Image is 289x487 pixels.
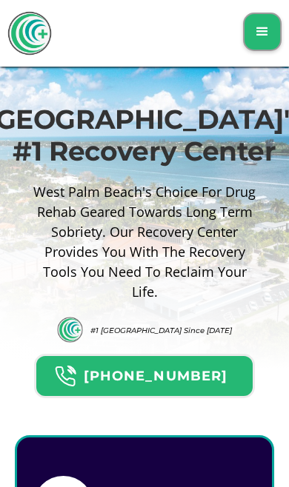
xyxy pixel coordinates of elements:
a: home [7,11,52,56]
img: Header Calendar Icons [54,365,76,388]
p: West palm beach's Choice For drug Rehab Geared Towards Long term sobriety. Our Recovery Center pr... [31,182,258,302]
a: Header Calendar Icons[PHONE_NUMBER] [34,350,255,398]
strong: [PHONE_NUMBER] [84,368,227,384]
div: menu [243,13,282,51]
div: #1 [GEOGRAPHIC_DATA] Since [DATE] [90,326,232,335]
